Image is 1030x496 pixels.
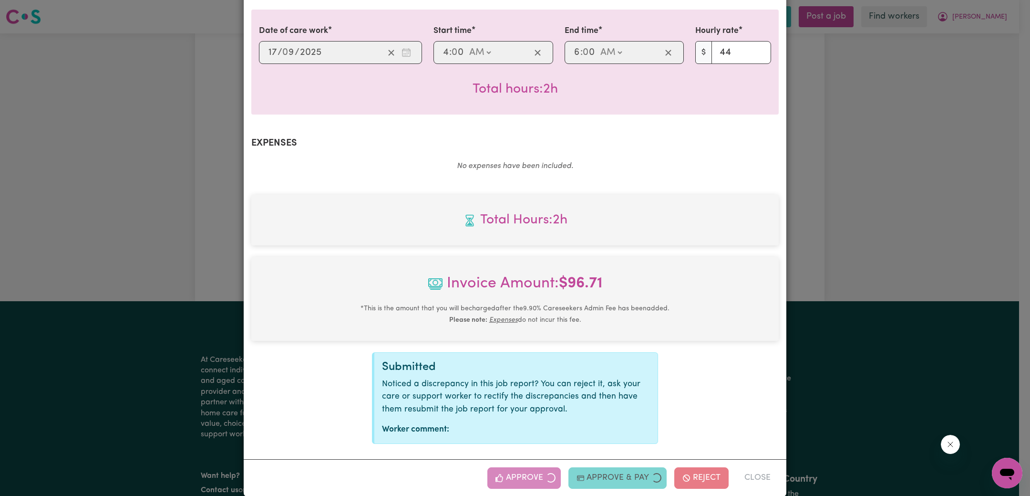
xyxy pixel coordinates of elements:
span: $ [695,41,712,64]
label: End time [565,25,598,37]
strong: Worker comment: [382,425,449,433]
label: Start time [433,25,472,37]
input: -- [574,45,580,60]
span: Total hours worked: 2 hours [473,83,558,96]
input: -- [583,45,596,60]
button: Enter the date of care work [399,45,414,60]
span: Invoice Amount: [259,272,771,303]
small: This is the amount that you will be charged after the 9.90 % Careseekers Admin Fee has been added... [360,305,669,324]
iframe: Close message [941,435,960,454]
span: Total hours worked: 2 hours [259,210,771,230]
h2: Expenses [251,137,779,149]
input: ---- [299,45,322,60]
span: / [295,47,299,58]
b: Please note: [449,317,487,324]
input: -- [268,45,278,60]
label: Hourly rate [695,25,739,37]
button: Clear date [384,45,399,60]
span: Submitted [382,361,436,373]
input: -- [443,45,449,60]
span: : [449,47,452,58]
input: -- [452,45,464,60]
em: No expenses have been included. [457,162,573,170]
input: -- [283,45,295,60]
b: $ 96.71 [559,276,603,291]
span: 0 [452,48,457,57]
span: 0 [583,48,588,57]
span: / [278,47,282,58]
span: : [580,47,583,58]
u: Expenses [489,317,518,324]
label: Date of care work [259,25,328,37]
iframe: Button to launch messaging window [992,458,1022,488]
p: Noticed a discrepancy in this job report? You can reject it, ask your care or support worker to r... [382,378,650,416]
span: Need any help? [6,7,58,14]
span: 0 [282,48,288,57]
